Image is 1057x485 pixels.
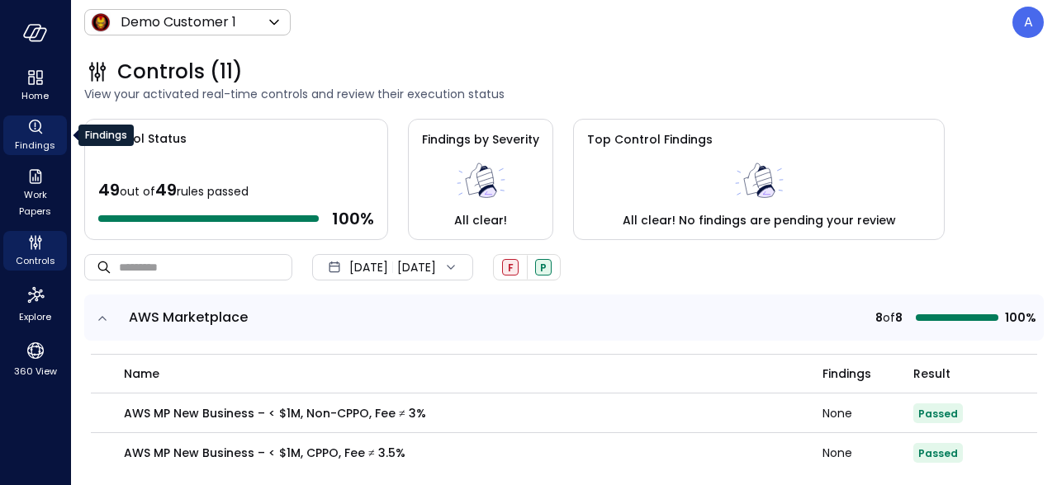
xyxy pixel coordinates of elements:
[129,308,248,327] span: AWS Marketplace
[918,407,958,421] span: Passed
[822,365,871,383] span: Findings
[3,165,67,221] div: Work Papers
[177,183,249,200] span: rules passed
[120,183,155,200] span: out of
[124,444,405,462] p: AWS MP New Business – < $1M, CPPO, Fee ≠ 3.5%
[3,337,67,381] div: 360 View
[623,211,896,229] span: All clear! No findings are pending your review
[121,12,236,32] p: Demo Customer 1
[883,308,895,327] span: of
[98,178,120,201] span: 49
[15,137,55,153] span: Findings
[822,447,913,459] div: None
[502,259,519,275] div: Failed
[3,280,67,327] div: Explore
[913,365,950,383] span: Result
[94,310,111,327] button: expand row
[3,115,67,155] div: Findings
[21,87,49,104] span: Home
[117,59,243,85] span: Controls (11)
[1005,308,1034,327] span: 100%
[124,404,426,422] p: AWS MP New Business – < $1M, Non-CPPO, Fee ≠ 3%
[822,407,913,419] div: None
[540,261,547,275] span: P
[10,186,60,219] span: Work Papers
[508,261,514,275] span: F
[3,231,67,271] div: Controls
[587,131,713,148] span: Top Control Findings
[19,308,51,325] span: Explore
[16,252,55,269] span: Controls
[155,178,177,201] span: 49
[78,125,134,146] div: Findings
[895,308,903,327] span: 8
[14,363,57,379] span: 360 View
[84,85,1044,103] span: View your activated real-time controls and review their execution status
[1024,12,1033,32] p: A
[918,446,958,460] span: Passed
[91,12,111,32] img: Icon
[3,66,67,106] div: Home
[1012,7,1044,38] div: Ahikam
[422,131,539,148] span: Findings by Severity
[349,258,388,276] span: [DATE]
[454,211,507,229] span: All clear!
[124,365,159,383] span: name
[85,120,187,148] span: Control Status
[332,208,374,229] span: 100 %
[875,308,883,327] span: 8
[535,259,552,275] div: Passed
